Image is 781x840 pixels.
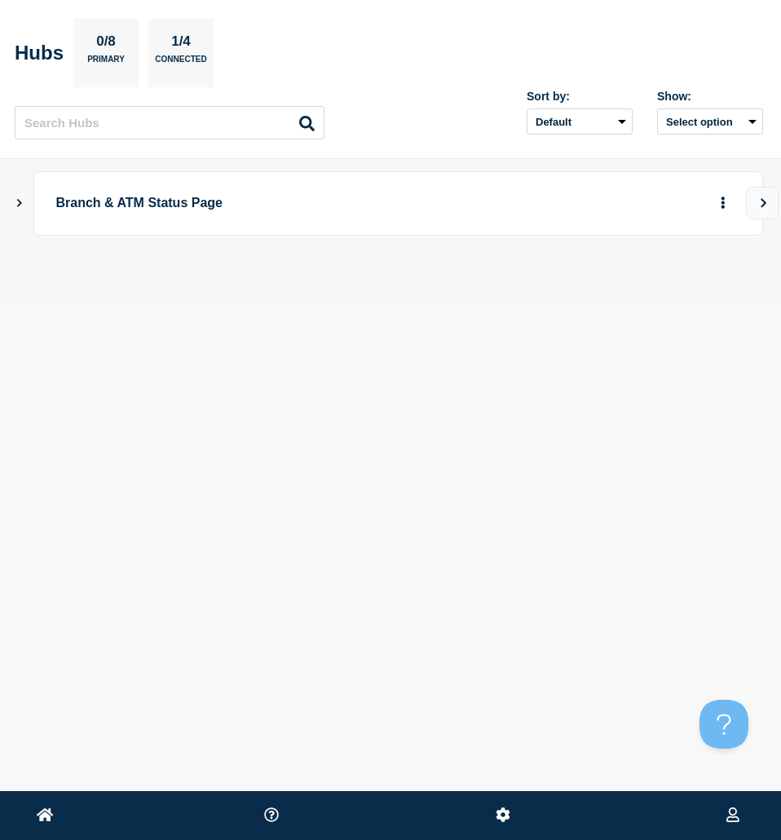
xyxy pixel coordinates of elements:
p: Connected [155,55,206,72]
button: Show Connected Hubs [15,197,24,210]
input: Search Hubs [15,106,324,139]
button: More actions [713,188,734,219]
button: View [746,187,779,219]
p: Primary [87,55,125,72]
select: Sort by [527,108,633,135]
p: 1/4 [165,33,197,55]
iframe: Help Scout Beacon - Open [699,700,748,749]
p: 0/8 [90,33,122,55]
p: Branch & ATM Status Page [56,188,645,219]
div: Show: [657,90,763,103]
h2: Hubs [15,42,64,64]
div: Sort by: [527,90,633,103]
button: Select option [657,108,763,135]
